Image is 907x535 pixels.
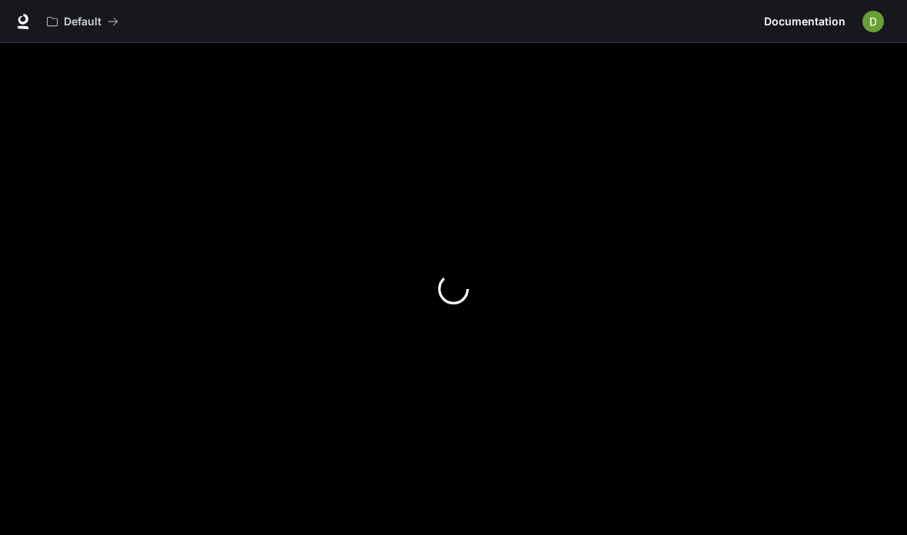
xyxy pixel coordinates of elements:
button: User avatar [858,6,889,37]
a: Documentation [758,6,852,37]
img: User avatar [862,11,884,32]
span: Documentation [764,12,846,32]
p: Default [64,15,101,28]
button: All workspaces [40,6,125,37]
